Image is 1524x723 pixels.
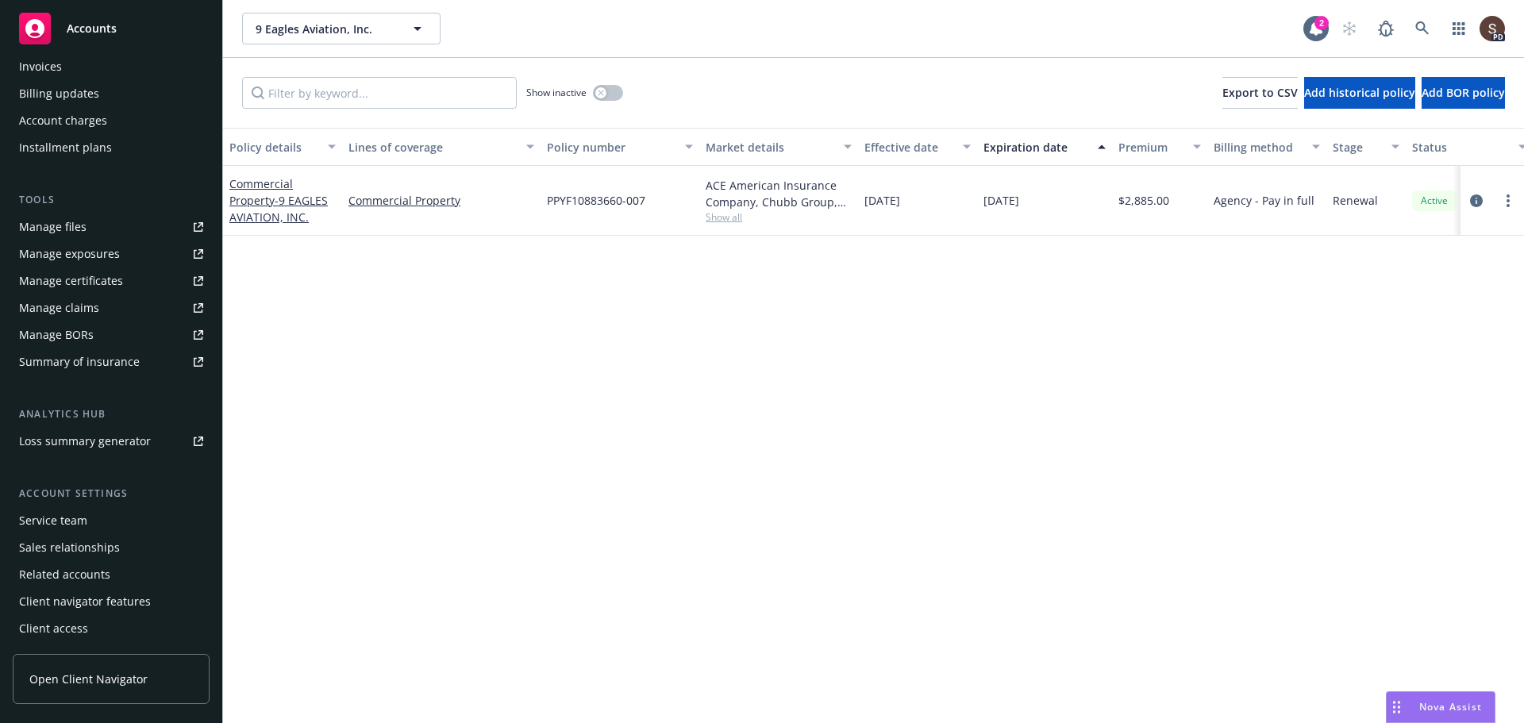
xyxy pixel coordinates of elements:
div: Status [1412,139,1509,156]
div: Billing updates [19,81,99,106]
a: circleInformation [1467,191,1486,210]
button: Stage [1326,128,1406,166]
div: Policy details [229,139,318,156]
div: Drag to move [1387,692,1407,722]
button: Effective date [858,128,977,166]
div: Loss summary generator [19,429,151,454]
div: Billing method [1214,139,1303,156]
span: [DATE] [864,192,900,209]
a: Billing updates [13,81,210,106]
div: Related accounts [19,562,110,587]
span: Open Client Navigator [29,671,148,687]
div: Installment plans [19,135,112,160]
span: - 9 EAGLES AVIATION, INC. [229,193,328,225]
div: Summary of insurance [19,349,140,375]
button: Add historical policy [1304,77,1415,109]
a: Manage certificates [13,268,210,294]
span: Export to CSV [1222,85,1298,100]
button: 9 Eagles Aviation, Inc. [242,13,441,44]
a: Switch app [1443,13,1475,44]
a: Related accounts [13,562,210,587]
a: Invoices [13,54,210,79]
div: Manage files [19,214,87,240]
input: Filter by keyword... [242,77,517,109]
div: Client navigator features [19,589,151,614]
span: Show all [706,210,852,224]
div: Sales relationships [19,535,120,560]
div: Stage [1333,139,1382,156]
span: Show inactive [526,86,587,99]
a: Client navigator features [13,589,210,614]
span: PPYF10883660-007 [547,192,645,209]
div: Effective date [864,139,953,156]
div: Invoices [19,54,62,79]
span: [DATE] [983,192,1019,209]
a: Loss summary generator [13,429,210,454]
span: Renewal [1333,192,1378,209]
button: Export to CSV [1222,77,1298,109]
span: $2,885.00 [1118,192,1169,209]
a: Installment plans [13,135,210,160]
span: Active [1418,194,1450,208]
span: Agency - Pay in full [1214,192,1314,209]
div: ACE American Insurance Company, Chubb Group, The ABC Program, CRC Group [706,177,852,210]
button: Billing method [1207,128,1326,166]
button: Policy number [541,128,699,166]
a: Account charges [13,108,210,133]
a: more [1499,191,1518,210]
span: Nova Assist [1419,700,1482,713]
button: Lines of coverage [342,128,541,166]
a: Start snowing [1333,13,1365,44]
div: Tools [13,192,210,208]
a: Manage files [13,214,210,240]
a: Commercial Property [348,192,534,209]
div: Lines of coverage [348,139,517,156]
a: Accounts [13,6,210,51]
div: Account charges [19,108,107,133]
a: Client access [13,616,210,641]
a: Sales relationships [13,535,210,560]
div: 2 [1314,16,1329,30]
button: Nova Assist [1386,691,1495,723]
a: Service team [13,508,210,533]
span: Add BOR policy [1422,85,1505,100]
a: Summary of insurance [13,349,210,375]
a: Commercial Property [229,176,328,225]
span: Accounts [67,22,117,35]
span: Add historical policy [1304,85,1415,100]
a: Report a Bug [1370,13,1402,44]
button: Add BOR policy [1422,77,1505,109]
button: Expiration date [977,128,1112,166]
div: Account settings [13,486,210,502]
div: Policy number [547,139,675,156]
a: Manage claims [13,295,210,321]
div: Manage BORs [19,322,94,348]
a: Manage exposures [13,241,210,267]
div: Analytics hub [13,406,210,422]
div: Client access [19,616,88,641]
div: Premium [1118,139,1183,156]
div: Market details [706,139,834,156]
button: Policy details [223,128,342,166]
div: Manage claims [19,295,99,321]
a: Manage BORs [13,322,210,348]
button: Market details [699,128,858,166]
div: Manage certificates [19,268,123,294]
button: Premium [1112,128,1207,166]
div: Service team [19,508,87,533]
div: Expiration date [983,139,1088,156]
span: 9 Eagles Aviation, Inc. [256,21,393,37]
div: Manage exposures [19,241,120,267]
img: photo [1480,16,1505,41]
a: Search [1407,13,1438,44]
